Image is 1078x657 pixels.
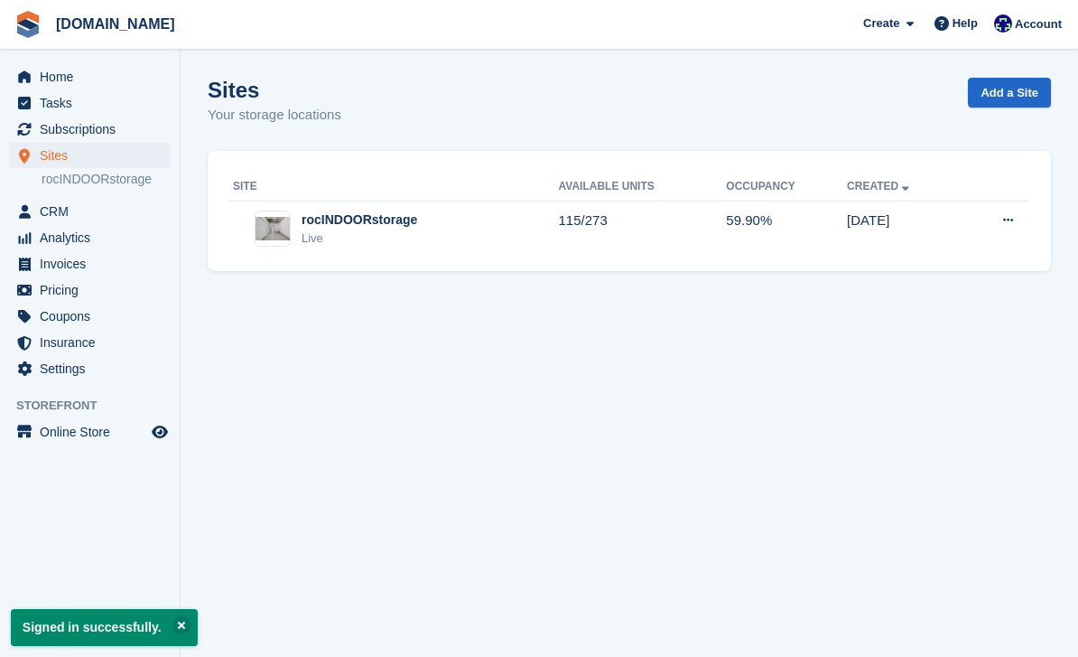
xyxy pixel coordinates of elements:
[9,304,171,329] a: menu
[149,421,171,443] a: Preview store
[9,199,171,224] a: menu
[256,217,290,240] img: Image of rocINDOORstorage site
[208,105,341,126] p: Your storage locations
[726,201,847,257] td: 59.90%
[208,78,341,102] h1: Sites
[40,330,148,355] span: Insurance
[9,277,171,303] a: menu
[9,251,171,277] a: menu
[9,64,171,89] a: menu
[229,173,559,202] th: Site
[9,143,171,168] a: menu
[863,14,899,33] span: Create
[40,356,148,381] span: Settings
[559,201,727,257] td: 115/273
[40,90,148,116] span: Tasks
[847,201,962,257] td: [DATE]
[40,419,148,445] span: Online Store
[847,180,913,192] a: Created
[49,9,182,39] a: [DOMAIN_NAME]
[1015,15,1062,33] span: Account
[302,230,417,248] div: Live
[11,609,198,646] p: Signed in successfully.
[302,211,417,230] div: rocINDOORstorage
[40,64,148,89] span: Home
[559,173,727,202] th: Available Units
[9,356,171,381] a: menu
[16,397,180,415] span: Storefront
[40,143,148,168] span: Sites
[953,14,978,33] span: Help
[40,117,148,142] span: Subscriptions
[40,199,148,224] span: CRM
[968,78,1051,108] a: Add a Site
[9,419,171,445] a: menu
[40,225,148,250] span: Analytics
[14,11,42,38] img: stora-icon-8386f47178a22dfd0bd8f6a31ec36ba5ce8667c1dd55bd0f319d3a0aa187defe.svg
[40,277,148,303] span: Pricing
[726,173,847,202] th: Occupancy
[9,117,171,142] a: menu
[9,330,171,355] a: menu
[40,251,148,277] span: Invoices
[40,304,148,329] span: Coupons
[9,225,171,250] a: menu
[9,90,171,116] a: menu
[994,14,1012,33] img: Mike Gruttadaro
[42,171,171,188] a: rocINDOORstorage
